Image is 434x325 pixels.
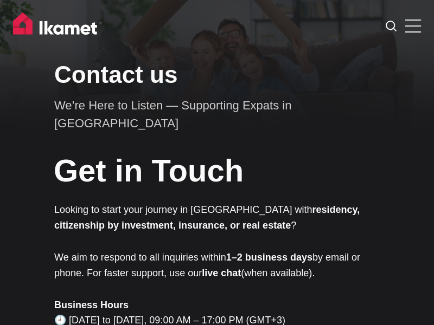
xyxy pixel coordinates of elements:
strong: live chat [202,268,241,278]
p: Looking to start your journey in [GEOGRAPHIC_DATA] with ? [54,202,380,233]
strong: Business Hours [54,300,129,310]
h1: Contact us [54,61,380,89]
h1: Get in Touch [54,148,379,192]
p: We aim to respond to all inquiries within by email or phone. For faster support, use our (when av... [54,250,380,281]
strong: 1–2 business days [226,252,312,263]
img: Ikamet home [13,12,102,40]
p: We’re Here to Listen — Supporting Expats in [GEOGRAPHIC_DATA] [54,96,380,132]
